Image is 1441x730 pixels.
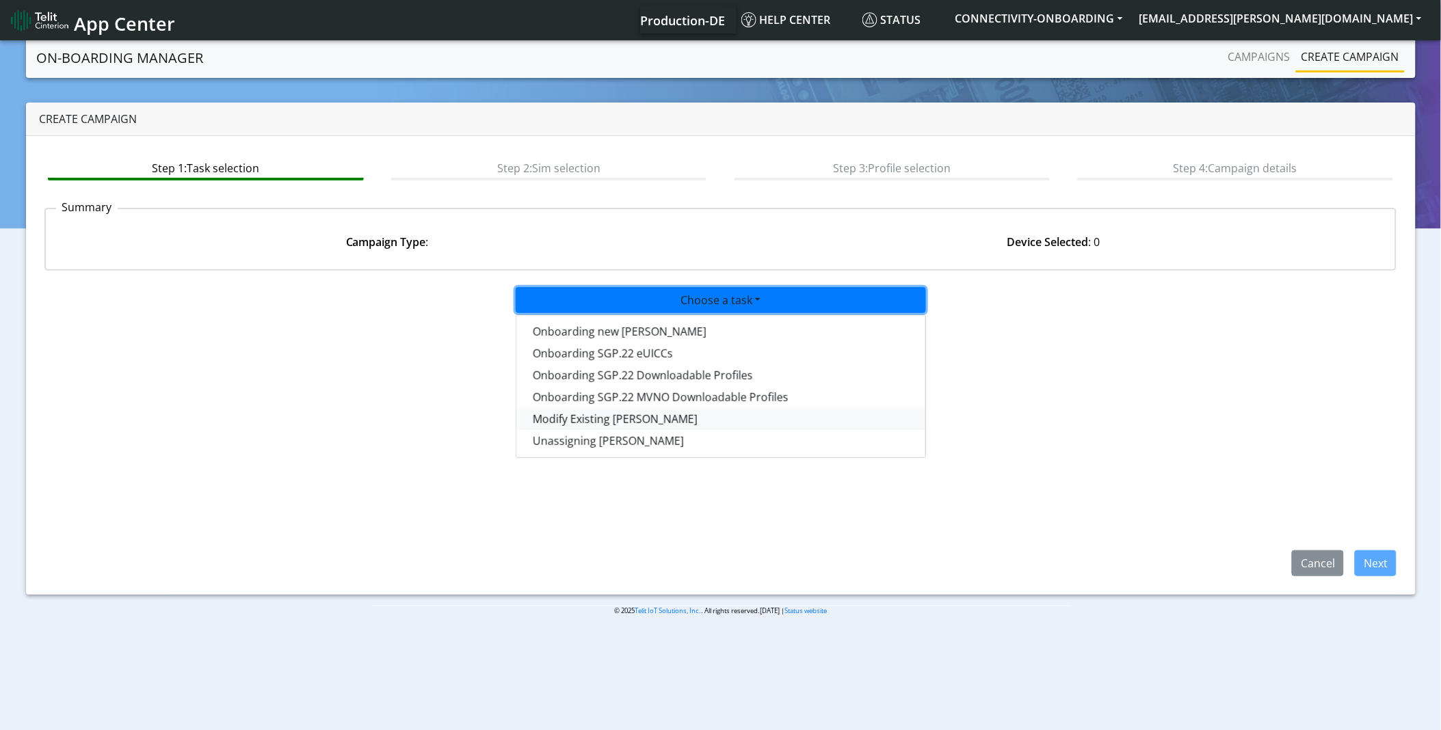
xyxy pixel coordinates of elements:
span: Help center [741,12,831,27]
button: Modify Existing [PERSON_NAME] [516,408,925,430]
a: Telit IoT Solutions, Inc. [635,606,701,615]
button: Cancel [1292,550,1344,576]
img: knowledge.svg [741,12,756,27]
btn: Step 3: Profile selection [735,154,1050,180]
button: Unassigning [PERSON_NAME] [516,430,925,452]
button: Onboarding SGP.22 MVNO Downloadable Profiles [516,386,925,408]
strong: Campaign Type [346,234,426,249]
strong: Device Selected [1007,234,1089,249]
a: App Center [11,5,173,35]
a: Your current platform instance [640,6,725,33]
btn: Step 4: Campaign details [1077,154,1393,180]
button: [EMAIL_ADDRESS][PERSON_NAME][DOMAIN_NAME] [1131,6,1430,31]
a: Help center [736,6,857,33]
div: Choose a task [516,314,926,458]
p: © 2025 . All rights reserved.[DATE] | [371,606,1071,616]
img: status.svg [862,12,877,27]
button: Choose a task [516,287,926,313]
p: Summary [56,199,118,215]
a: On-Boarding Manager [37,44,204,72]
a: Status website [784,606,827,615]
div: : [54,234,721,250]
div: Create campaign [26,103,1416,136]
button: Onboarding SGP.22 eUICCs [516,342,925,364]
span: Production-DE [641,12,726,29]
a: Create campaign [1296,43,1405,70]
div: : 0 [721,234,1388,250]
span: Status [862,12,921,27]
btn: Step 2: Sim selection [391,154,707,180]
span: App Center [74,11,175,36]
a: Campaigns [1223,43,1296,70]
a: Status [857,6,947,33]
button: CONNECTIVITY-ONBOARDING [947,6,1131,31]
img: logo-telit-cinterion-gw-new.png [11,10,68,31]
btn: Step 1: Task selection [48,154,364,180]
button: Onboarding new [PERSON_NAME] [516,321,925,342]
button: Onboarding SGP.22 Downloadable Profiles [516,364,925,386]
button: Next [1355,550,1397,576]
